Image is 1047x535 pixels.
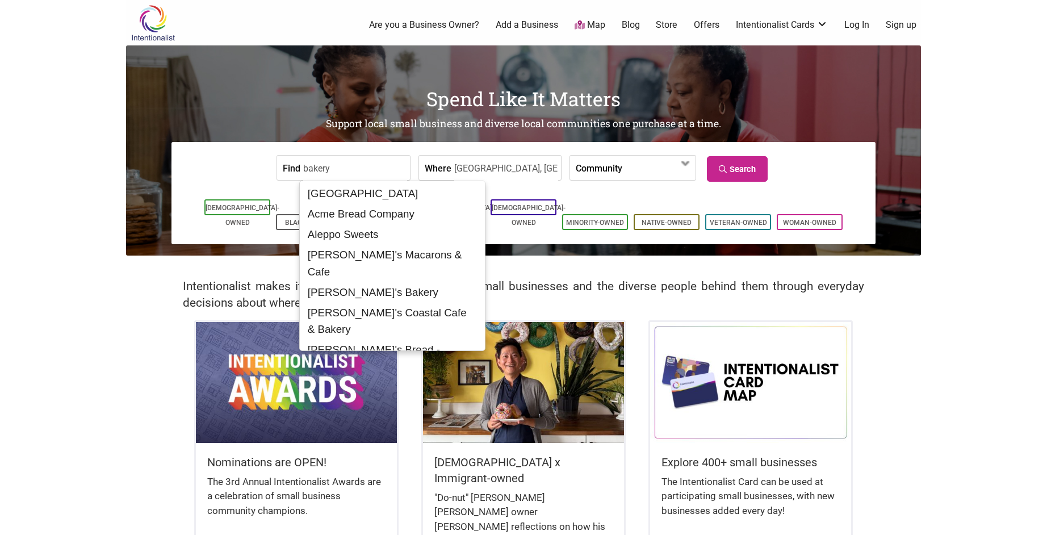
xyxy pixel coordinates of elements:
div: [PERSON_NAME]'s Bread - [PERSON_NAME] [303,340,481,377]
div: [GEOGRAPHIC_DATA] [303,183,481,204]
a: [DEMOGRAPHIC_DATA]-Owned [206,204,279,227]
a: Log In [844,19,869,31]
div: [PERSON_NAME]'s Macarons & Cafe [303,245,481,282]
label: Community [576,156,622,180]
div: Acme Bread Company [303,204,481,224]
a: Add a Business [496,19,558,31]
img: Intentionalist Awards [196,322,397,442]
a: Search [707,156,768,182]
div: [PERSON_NAME]'s Bakery [303,282,481,303]
a: Are you a Business Owner? [369,19,479,31]
input: a business, product, service [303,156,407,181]
label: Where [425,156,451,180]
a: Woman-Owned [783,219,836,227]
h5: [DEMOGRAPHIC_DATA] x Immigrant-owned [434,454,613,486]
h2: Support local small business and diverse local communities one purchase at a time. [126,117,921,131]
a: [DEMOGRAPHIC_DATA]-Owned [492,204,566,227]
a: Store [656,19,677,31]
a: Sign up [886,19,916,31]
a: Offers [694,19,719,31]
h5: Explore 400+ small businesses [661,454,840,470]
a: Intentionalist Cards [736,19,828,31]
a: Native-Owned [642,219,692,227]
img: King Donuts - Hong Chhuor [423,322,624,442]
input: neighborhood, city, state [454,156,558,181]
div: Aleppo Sweets [303,224,481,245]
h1: Spend Like It Matters [126,85,921,112]
a: Veteran-Owned [710,219,767,227]
div: The Intentionalist Card can be used at participating small businesses, with new businesses added ... [661,475,840,530]
a: Black-Owned [285,219,333,227]
div: The 3rd Annual Intentionalist Awards are a celebration of small business community champions. [207,475,386,530]
h2: Intentionalist makes it easy to find and support local small businesses and the diverse people be... [183,278,864,311]
a: Blog [622,19,640,31]
img: Intentionalist [126,5,180,41]
a: Map [575,19,605,32]
h5: Nominations are OPEN! [207,454,386,470]
a: Minority-Owned [566,219,624,227]
label: Find [283,156,300,180]
div: [PERSON_NAME]'s Coastal Cafe & Bakery [303,303,481,340]
img: Intentionalist Card Map [650,322,851,442]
